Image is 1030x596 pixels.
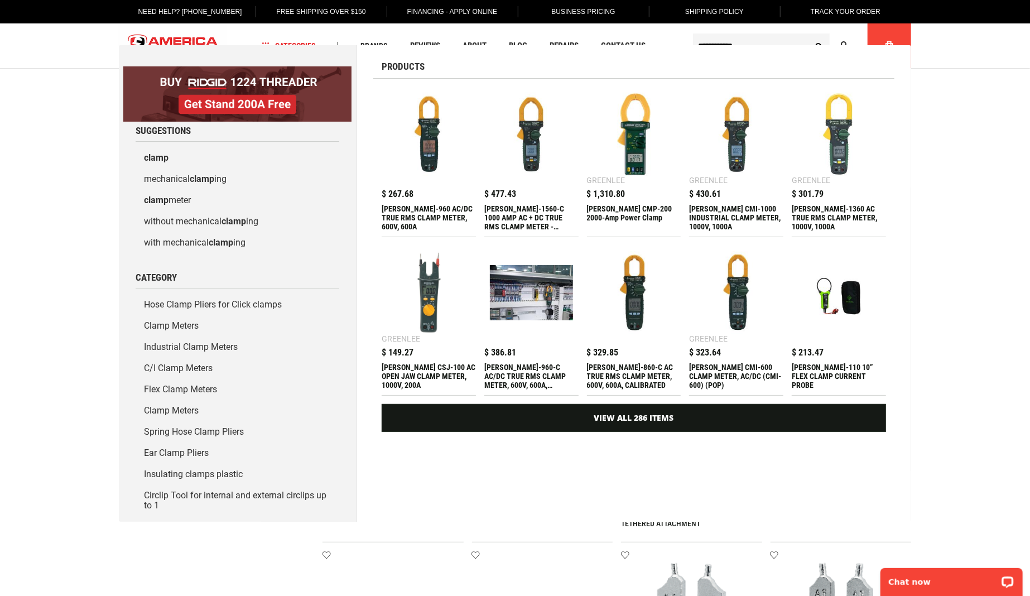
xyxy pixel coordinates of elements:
[119,25,227,67] a: store logo
[382,348,413,357] span: $ 149.27
[119,25,227,67] img: America Tools
[382,204,476,231] div: GREENLEE CM-960 AC/DC TRUE RMS CLAMP METER, 600V, 600A
[490,251,573,334] img: GREENLEE CM-960-C AC/DC TRUE RMS CLAMP METER, 600V, 600A, CALIBRATED
[621,500,749,528] a: KNIPEX 74 06 250 T, 10" HIGH LEVERAGE DIAGONAL CUTTERS-1000V INSULATED-TETHERED ATTACHMENT
[490,93,573,176] img: GREENLEE CM-1560-C 1000 AMP AC + DC TRUE RMS CLAMP METER - CALIBRATED
[136,464,339,485] a: Insulating clamps plastic
[136,358,339,379] a: C/I Clamp Meters
[458,39,492,54] a: About
[689,190,721,199] span: $ 430.61
[587,363,681,390] div: GREENLEE CM-860-C AC TRUE RMS CLAMP METER, 600V, 600A, CALIBRATED
[382,87,476,237] a: GREENLEE CM-960 AC/DC TRUE RMS CLAMP METER, 600V, 600A $ 267.68 [PERSON_NAME]-960 AC/DC TRUE RMS ...
[382,335,420,343] div: Greenlee
[190,174,214,184] b: clamp
[689,348,721,357] span: $ 323.64
[792,246,886,395] a: GREENLEE FC-110 10” FLEX CLAMP CURRENT PROBE $ 213.47 [PERSON_NAME]-110 10” FLEX CLAMP CURRENT PROBE
[689,335,728,343] div: Greenlee
[136,400,339,421] a: Clamp Meters
[257,39,321,54] a: Categories
[587,190,625,199] span: $ 1,310.80
[792,348,824,357] span: $ 213.47
[792,204,886,231] div: GREENLEE CM-1360 AC TRUE RMS CLAMP METER, 1000V, 1000A
[136,147,339,169] a: clamp
[123,66,352,122] img: BOGO: Buy RIDGID® 1224 Threader, Get Stand 200A Free!
[136,273,177,282] span: Category
[484,348,516,357] span: $ 386.81
[382,246,476,395] a: GREENLEE CSJ-100 AC OPEN JAW CLAMP METER, 1000V, 200A Greenlee $ 149.27 [PERSON_NAME] CSJ-100 AC ...
[695,251,778,334] img: GREENLEE CMI-600 CLAMP METER, AC/DC (CMI-600) (POP)
[136,315,339,337] a: Clamp Meters
[136,294,339,315] a: Hose Clamp Pliers for Click clamps
[587,176,625,184] div: Greenlee
[387,251,470,334] img: GREENLEE CSJ-100 AC OPEN JAW CLAMP METER, 1000V, 200A
[484,204,579,231] div: GREENLEE CM-1560-C 1000 AMP AC + DC TRUE RMS CLAMP METER - CALIBRATED
[355,39,393,54] a: Brands
[797,251,880,334] img: GREENLEE FC-110 10” FLEX CLAMP CURRENT PROBE
[382,190,413,199] span: $ 267.68
[144,152,169,163] b: clamp
[587,246,681,395] a: GREENLEE CM-860-C AC TRUE RMS CLAMP METER, 600V, 600A, CALIBRATED $ 329.85 [PERSON_NAME]-860-C AC...
[136,169,339,190] a: mechanicalclamping
[689,204,783,231] div: GREENLEE CMI-1000 INDUSTRIAL CLAMP METER, 1000V, 1000A
[136,485,339,516] a: Circlip Tool for internal and external circlips up to 1
[808,35,830,56] button: Search
[405,39,445,54] a: Reviews
[136,379,339,400] a: Flex Clamp Meters
[545,39,584,54] a: Repairs
[209,237,233,248] b: clamp
[136,190,339,211] a: clampmeter
[360,42,388,50] span: Brands
[593,93,676,176] img: Greenlee CMP-200 2000-Amp Power Clamp
[792,87,886,237] a: GREENLEE CM-1360 AC TRUE RMS CLAMP METER, 1000V, 1000A Greenlee $ 301.79 [PERSON_NAME]-1360 AC TR...
[587,348,619,357] span: $ 329.85
[873,561,1030,596] iframe: LiveChat chat widget
[136,337,339,358] a: Industrial Clamp Meters
[879,23,900,68] a: 0
[792,190,824,199] span: $ 301.79
[797,93,880,176] img: GREENLEE CM-1360 AC TRUE RMS CLAMP METER, 1000V, 1000A
[484,190,516,199] span: $ 477.43
[136,232,339,253] a: with mechanicalclamping
[136,421,339,443] a: Spring Hose Clamp Pliers
[601,42,646,50] span: Contact Us
[689,176,728,184] div: Greenlee
[382,363,476,390] div: GREENLEE CSJ-100 AC OPEN JAW CLAMP METER, 1000V, 200A
[136,211,339,232] a: without mechanicalclamping
[689,246,783,395] a: GREENLEE CMI-600 CLAMP METER, AC/DC (CMI-600) (POP) Greenlee $ 323.64 [PERSON_NAME] CMI-600 CLAMP...
[593,251,676,334] img: GREENLEE CM-860-C AC TRUE RMS CLAMP METER, 600V, 600A, CALIBRATED
[550,42,579,50] span: Repairs
[136,126,191,136] span: Suggestions
[222,216,246,227] b: clamp
[689,87,783,237] a: GREENLEE CMI-1000 INDUSTRIAL CLAMP METER, 1000V, 1000A Greenlee $ 430.61 [PERSON_NAME] CMI-1000 I...
[792,176,830,184] div: Greenlee
[387,93,470,176] img: GREENLEE CM-960 AC/DC TRUE RMS CLAMP METER, 600V, 600A
[410,42,440,50] span: Reviews
[685,8,744,16] span: Shipping Policy
[463,42,487,50] span: About
[596,39,651,54] a: Contact Us
[484,246,579,395] a: GREENLEE CM-960-C AC/DC TRUE RMS CLAMP METER, 600V, 600A, CALIBRATED $ 386.81 [PERSON_NAME]-960-C...
[382,404,886,432] a: View All 286 Items
[504,39,532,54] a: Blog
[262,42,316,50] span: Categories
[587,87,681,237] a: Greenlee CMP-200 2000-Amp Power Clamp Greenlee $ 1,310.80 [PERSON_NAME] CMP-200 2000-Amp Power Clamp
[509,42,527,50] span: Blog
[382,62,425,71] span: Products
[695,93,778,176] img: GREENLEE CMI-1000 INDUSTRIAL CLAMP METER, 1000V, 1000A
[792,363,886,390] div: GREENLEE FC-110 10” FLEX CLAMP CURRENT PROBE
[484,87,579,237] a: GREENLEE CM-1560-C 1000 AMP AC + DC TRUE RMS CLAMP METER - CALIBRATED $ 477.43 [PERSON_NAME]-1560...
[689,363,783,390] div: GREENLEE CMI-600 CLAMP METER, AC/DC (CMI-600) (POP)
[144,195,169,205] b: clamp
[123,66,352,75] a: BOGO: Buy RIDGID® 1224 Threader, Get Stand 200A Free!
[587,204,681,231] div: Greenlee CMP-200 2000-Amp Power Clamp
[484,363,579,390] div: GREENLEE CM-960-C AC/DC TRUE RMS CLAMP METER, 600V, 600A, CALIBRATED
[136,443,339,464] a: Ear Clamp Pliers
